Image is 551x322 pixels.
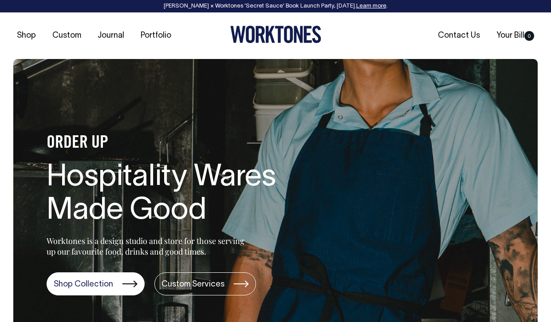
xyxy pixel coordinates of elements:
span: 0 [524,31,534,41]
div: [PERSON_NAME] × Worktones ‘Secret Sauce’ Book Launch Party, [DATE]. . [9,3,542,9]
a: Custom Services [154,272,256,295]
a: Custom [49,28,85,43]
h4: ORDER UP [47,134,331,153]
a: Portfolio [137,28,175,43]
a: Contact Us [434,28,484,43]
a: Shop [13,28,39,43]
h1: Hospitality Wares Made Good [47,161,331,228]
a: Shop Collection [47,272,145,295]
a: Learn more [356,4,386,9]
p: Worktones is a design studio and store for those serving up our favourite food, drinks and good t... [47,236,248,257]
a: Journal [94,28,128,43]
a: Your Bill0 [493,28,538,43]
